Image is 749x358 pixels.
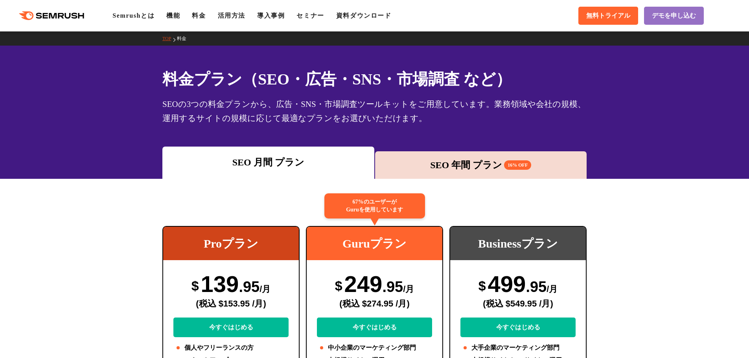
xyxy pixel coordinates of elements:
h1: 料金プラン（SEO・広告・SNS・市場調査 など） [162,68,587,91]
span: .95 [526,279,547,295]
a: TOP [162,36,177,41]
div: Guruプラン [307,227,442,260]
span: .95 [382,279,403,295]
div: (税込 $274.95 /月) [317,290,432,318]
div: 139 [173,270,289,337]
div: SEOの3つの料金プランから、広告・SNS・市場調査ツールキットをご用意しています。業務領域や会社の規模、運用するサイトの規模に応じて最適なプランをお選びいただけます。 [162,97,587,125]
a: Semrushとは [112,12,155,19]
a: セミナー [296,12,324,19]
span: $ [335,278,342,293]
div: Businessプラン [450,227,586,260]
a: 機能 [166,12,180,19]
a: デモを申し込む [644,7,704,25]
a: 資料ダウンロード [336,12,392,19]
a: 今すぐはじめる [173,318,289,337]
div: (税込 $153.95 /月) [173,290,289,318]
div: SEO 年間 プラン [379,158,583,172]
a: 今すぐはじめる [460,318,576,337]
span: 16% OFF [504,160,531,170]
span: $ [478,278,486,293]
li: 中小企業のマーケティング部門 [317,343,432,352]
span: /月 [259,284,271,294]
div: (税込 $549.95 /月) [460,290,576,318]
li: 個人やフリーランスの方 [173,343,289,352]
div: Proプラン [163,227,299,260]
span: 無料トライアル [586,12,630,20]
a: 無料トライアル [578,7,638,25]
span: $ [191,278,199,293]
div: 499 [460,270,576,337]
span: .95 [239,279,259,295]
div: 249 [317,270,432,337]
span: /月 [547,284,558,294]
a: 料金 [177,36,192,41]
div: 67%のユーザーが Guruを使用しています [324,193,425,218]
a: 導入事例 [257,12,285,19]
span: /月 [403,284,414,294]
a: 今すぐはじめる [317,318,432,337]
span: デモを申し込む [652,12,696,20]
li: 大手企業のマーケティング部門 [460,343,576,352]
a: 活用方法 [218,12,245,19]
div: SEO 月間 プラン [166,155,370,169]
a: 料金 [192,12,206,19]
